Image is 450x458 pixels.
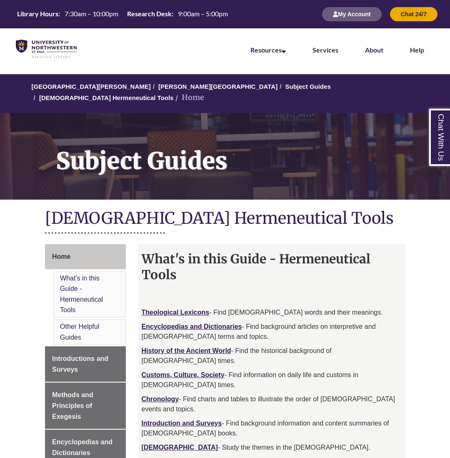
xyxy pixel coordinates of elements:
[142,322,402,342] p: - Find background articles on interpretive and [DEMOGRAPHIC_DATA] terms and topics.
[365,46,383,54] a: About
[142,395,179,403] a: Chronology
[52,253,70,260] span: Home
[124,9,175,18] th: Research Desk:
[142,323,242,330] a: Encyclopedias and Dictionaries
[45,383,126,429] a: Methods and Principles of Exegesis
[142,309,210,316] a: Theological Lexicons
[173,92,204,104] li: Home
[45,346,126,382] a: Introductions and Surveys
[285,83,331,90] a: Subject Guides
[312,46,338,54] a: Services
[390,7,437,21] button: Chat 24/7
[14,9,61,18] th: Library Hours:
[142,444,218,451] a: [DEMOGRAPHIC_DATA]
[322,10,382,18] a: My Account
[138,248,405,285] h2: What's in this Guide - Hermeneutical Tools
[45,208,405,230] h1: [DEMOGRAPHIC_DATA] Hermeneutical Tools
[158,83,277,90] a: [PERSON_NAME][GEOGRAPHIC_DATA]
[142,394,402,414] p: - Find charts and tables to illustrate the order of [DEMOGRAPHIC_DATA] events and topics.
[60,275,103,314] a: What's in this Guide - Hermeneutical Tools
[142,420,222,427] a: Introduction and Surveys
[142,308,402,318] p: - Find [DEMOGRAPHIC_DATA] words and their meanings.
[16,40,77,59] img: UNWSP Library Logo
[39,94,174,101] a: [DEMOGRAPHIC_DATA] Hermeneutical Tools
[142,371,225,378] a: Customs, Culture, Society
[52,355,108,373] span: Introductions and Surveys
[142,443,402,453] p: - Study the themes in the [DEMOGRAPHIC_DATA].
[322,7,382,21] button: My Account
[142,418,402,438] p: - Find background information and content summaries of [DEMOGRAPHIC_DATA] books.
[250,46,286,54] a: Resources
[47,113,450,189] h1: Subject Guides
[14,9,231,18] table: Hours Today
[142,347,231,354] a: History of the Ancient World
[14,9,231,19] a: Hours Today
[45,244,126,269] a: Home
[142,370,402,390] p: - Find information on daily life and customs in [DEMOGRAPHIC_DATA] times.
[32,83,151,90] a: [GEOGRAPHIC_DATA][PERSON_NAME]
[60,323,99,341] a: Other Helpful Guides
[410,46,424,54] a: Help
[52,391,93,420] span: Methods and Principles of Exegesis
[52,438,112,456] span: Encyclopedias and Dictionaries
[142,346,402,366] p: - Find the historical background of [DEMOGRAPHIC_DATA] times.
[65,10,118,18] span: 7:30am – 10:00pm
[178,10,228,18] span: 9:00am – 5:00pm
[390,10,437,18] a: Chat 24/7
